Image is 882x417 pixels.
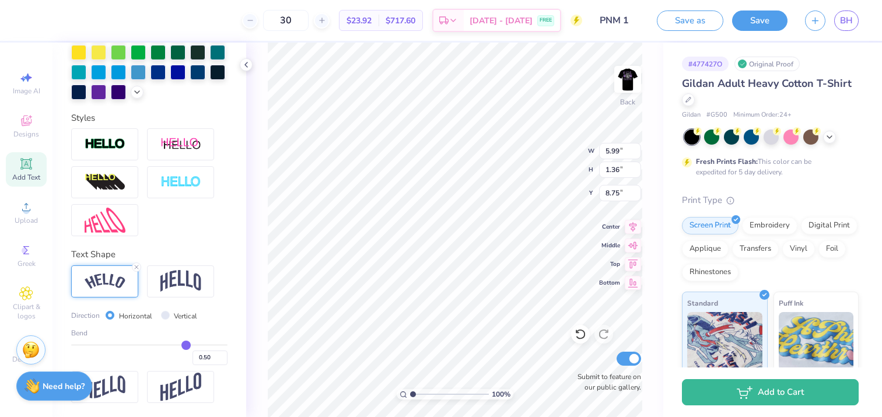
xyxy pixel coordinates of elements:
span: FREE [540,16,552,24]
strong: Need help? [43,381,85,392]
img: Rise [160,373,201,401]
span: Standard [687,297,718,309]
strong: Fresh Prints Flash: [696,157,758,166]
span: Middle [599,241,620,250]
div: Transfers [732,240,779,258]
img: Standard [687,312,762,370]
div: Print Type [682,194,859,207]
div: Applique [682,240,729,258]
button: Save [732,10,787,31]
img: Free Distort [85,208,125,233]
img: Stroke [85,138,125,151]
span: Image AI [13,86,40,96]
span: $717.60 [386,15,415,27]
img: 3d Illusion [85,173,125,192]
label: Submit to feature on our public gallery. [571,372,641,393]
div: # 477427O [682,57,729,71]
img: Arch [160,270,201,292]
span: BH [840,14,853,27]
label: Vertical [174,311,197,321]
span: Designs [13,129,39,139]
div: This color can be expedited for 5 day delivery. [696,156,839,177]
span: Greek [17,259,36,268]
div: Vinyl [782,240,815,258]
button: Add to Cart [682,379,859,405]
input: Untitled Design [591,9,648,32]
span: Gildan [682,110,701,120]
img: Back [616,68,639,91]
div: Digital Print [801,217,857,234]
img: Flag [85,376,125,398]
span: Bottom [599,279,620,287]
button: Save as [657,10,723,31]
span: Minimum Order: 24 + [733,110,792,120]
span: 100 % [492,389,510,400]
span: $23.92 [346,15,372,27]
span: Decorate [12,355,40,364]
span: Add Text [12,173,40,182]
img: Puff Ink [779,312,854,370]
span: Top [599,260,620,268]
span: # G500 [706,110,727,120]
div: Rhinestones [682,264,738,281]
div: Back [620,97,635,107]
input: – – [263,10,309,31]
img: Negative Space [160,176,201,189]
img: Arc [85,274,125,289]
div: Text Shape [71,248,228,261]
div: Screen Print [682,217,738,234]
span: Direction [71,310,100,321]
img: Shadow [160,137,201,152]
span: Upload [15,216,38,225]
a: BH [834,10,859,31]
div: Styles [71,111,228,125]
div: Original Proof [734,57,800,71]
label: Horizontal [119,311,152,321]
div: Embroidery [742,217,797,234]
div: Foil [818,240,846,258]
span: Puff Ink [779,297,803,309]
span: Clipart & logos [6,302,47,321]
span: Bend [71,328,87,338]
span: [DATE] - [DATE] [470,15,533,27]
span: Gildan Adult Heavy Cotton T-Shirt [682,76,852,90]
span: Center [599,223,620,231]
